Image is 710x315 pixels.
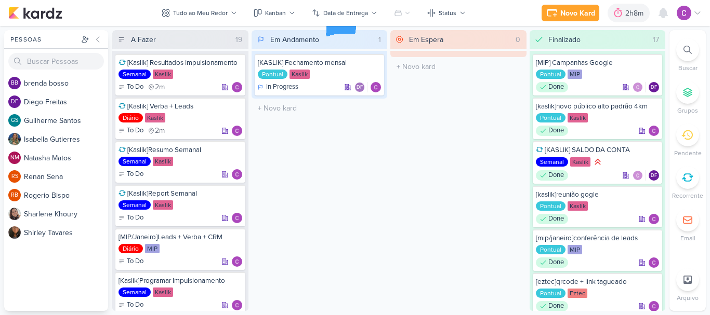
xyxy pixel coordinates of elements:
div: Kaslik [153,70,173,79]
p: To Do [127,213,143,223]
img: Carlos Lima [649,126,659,136]
div: Rogerio Bispo [8,189,21,201]
div: Pessoas [8,35,79,44]
p: Grupos [677,106,698,115]
div: To Do [119,256,143,267]
p: Done [548,126,564,136]
div: Done [536,301,568,311]
img: Carlos Lima [232,169,242,180]
div: MIP [145,244,160,253]
div: N a t a s h a M a t o s [24,153,108,163]
div: 1 [374,34,385,45]
div: [MIP] Campanhas Google [536,58,660,67]
div: Responsável: Carlos Lima [232,300,242,310]
div: Renan Sena [8,170,21,183]
div: Responsável: Carlos Lima [371,82,381,92]
div: Semanal [119,157,151,166]
p: DF [11,99,18,105]
p: DF [651,85,657,90]
img: Carlos Lima [232,126,242,136]
div: R o g e r i o B i s p o [24,190,108,201]
img: Shirley Tavares [8,226,21,239]
div: In Progress [258,82,298,92]
div: To Do [119,300,143,310]
div: Kaslik [568,201,588,211]
div: Semanal [119,287,151,297]
img: Carlos Lima [649,257,659,268]
div: To Do [119,126,143,136]
div: Responsável: Carlos Lima [232,213,242,223]
div: Finalizado [548,34,581,45]
p: RB [11,193,18,198]
div: Semanal [119,70,151,79]
p: Done [548,214,564,224]
div: Colaboradores: Diego Freitas [354,82,367,92]
div: Colaboradores: Carlos Lima [633,170,646,181]
div: Semanal [119,200,151,210]
div: Diário [119,244,143,253]
div: Colaboradores: Carlos Lima [633,82,646,92]
p: Done [548,301,564,311]
div: Pontual [258,70,287,79]
div: Diego Freitas [649,170,659,181]
p: Done [548,82,564,92]
p: DF [357,85,363,90]
div: 0 [511,34,524,45]
div: Kaslik [153,200,173,210]
div: [kaslik]novo público alto padrão 4km [536,102,660,111]
div: [MIP/Janeiro]Leads + Verba + CRM [119,232,242,242]
div: b r e n d a b o s s o [24,78,108,89]
div: S h i r l e y T a v a r e s [24,227,108,238]
img: Carlos Lima [232,82,242,92]
div: MIP [568,245,582,254]
p: To Do [127,126,143,136]
img: kardz.app [8,7,62,19]
p: GS [11,118,18,124]
div: Responsável: Carlos Lima [649,257,659,268]
div: Diego Freitas [354,82,365,92]
div: Kaslik [153,287,173,297]
p: Arquivo [677,293,699,303]
span: 2m [155,127,165,134]
div: Kaslik [290,70,310,79]
img: Carlos Lima [649,214,659,224]
img: Sharlene Khoury [8,208,21,220]
div: Em Espera [409,34,443,45]
div: Responsável: Carlos Lima [649,214,659,224]
div: [mip/janeiro]conferência de leads [536,234,660,243]
p: Recorrente [672,191,703,200]
div: Kaslik [153,157,173,166]
div: último check-in há 2 meses [148,82,165,92]
p: Buscar [678,63,698,73]
div: Prioridade Alta [593,157,603,167]
div: A Fazer [131,34,156,45]
button: Novo Kard [542,5,599,21]
div: [Kaslik]Programar Impulsionamento [119,276,242,285]
div: Done [536,257,568,268]
p: RS [11,174,18,180]
div: Pontual [536,289,566,298]
div: S h a r l e n e K h o u r y [24,209,108,220]
p: To Do [127,169,143,180]
div: Kaslik [568,113,588,122]
p: NM [10,155,19,161]
div: [eztec]qrcode + link tagueado [536,277,660,286]
div: Pontual [536,245,566,254]
div: G u i l h e r m e S a n t o s [24,115,108,126]
div: [Kaslik] Verba + Leads [119,102,242,111]
div: D i e g o F r e i t a s [24,97,108,107]
div: Semanal [536,157,568,167]
div: 2h8m [625,8,647,19]
img: Carlos Lima [633,170,643,181]
div: To Do [119,169,143,180]
p: In Progress [266,82,298,92]
p: bb [11,80,18,86]
div: Done [536,82,568,92]
div: Responsável: Carlos Lima [232,126,242,136]
div: Responsável: Diego Freitas [649,170,659,181]
input: Buscar Pessoas [8,53,104,70]
div: Diário [119,113,143,122]
div: [Kaslik] Resultados Impulsionamento [119,58,242,67]
div: Guilherme Santos [8,114,21,127]
li: Ctrl + F [669,38,706,73]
